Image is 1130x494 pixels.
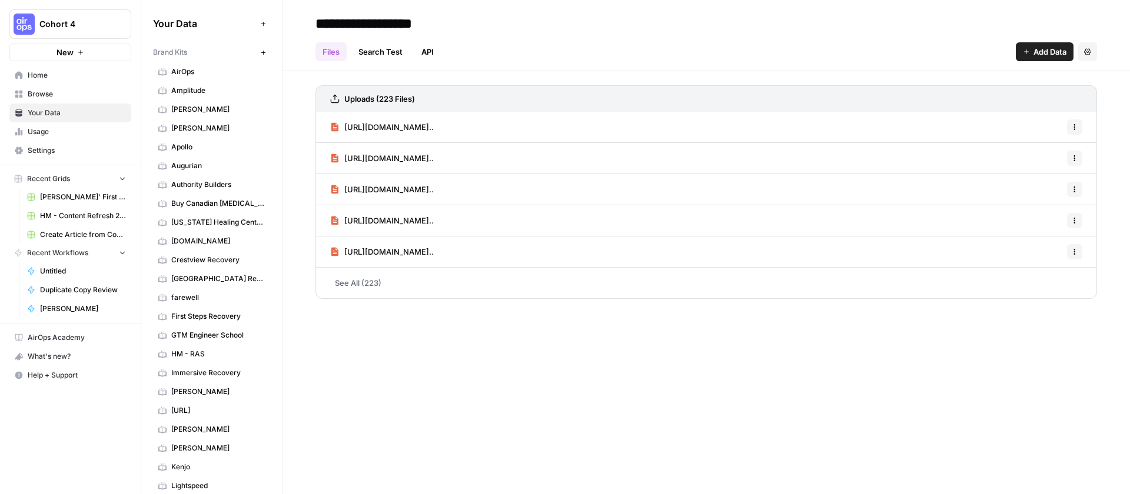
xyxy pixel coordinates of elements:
span: [PERSON_NAME] [171,424,265,435]
a: [URL][DOMAIN_NAME].. [330,143,434,173]
span: AirOps Academy [28,332,126,343]
a: Uploads (223 Files) [330,86,415,112]
a: Crestview Recovery [153,251,270,269]
div: What's new? [10,348,131,365]
span: [PERSON_NAME] [171,386,265,397]
span: [PERSON_NAME] [171,104,265,115]
span: Crestview Recovery [171,255,265,265]
a: [GEOGRAPHIC_DATA] Recovery [153,269,270,288]
span: Immersive Recovery [171,368,265,378]
button: Recent Grids [9,170,131,188]
h3: Uploads (223 Files) [344,93,415,105]
a: [PERSON_NAME] [153,439,270,458]
span: Usage [28,126,126,137]
span: Your Data [28,108,126,118]
span: First Steps Recovery [171,311,265,322]
a: Files [315,42,347,61]
a: Home [9,66,131,85]
span: [US_STATE] Healing Centers [171,217,265,228]
a: Search Test [351,42,410,61]
a: Browse [9,85,131,104]
span: Help + Support [28,370,126,380]
a: [PERSON_NAME] [22,299,131,318]
a: [URL] [153,401,270,420]
a: [DOMAIN_NAME] [153,232,270,251]
span: Browse [28,89,126,99]
span: Augurian [171,161,265,171]
span: [PERSON_NAME] [40,303,126,314]
a: Augurian [153,156,270,175]
span: HM - RAS [171,349,265,359]
span: [GEOGRAPHIC_DATA] Recovery [171,273,265,284]
span: Home [28,70,126,81]
span: [URL] [171,405,265,416]
span: Authority Builders [171,179,265,190]
a: [URL][DOMAIN_NAME].. [330,174,434,205]
a: [PERSON_NAME] [153,382,270,401]
button: New [9,44,131,61]
a: Immersive Recovery [153,363,270,382]
a: Apollo [153,138,270,156]
a: Amplitude [153,81,270,100]
span: HM - Content Refresh 28.07 Grid [40,211,126,221]
a: Usage [9,122,131,141]
a: [PERSON_NAME] [153,119,270,138]
span: [URL][DOMAIN_NAME].. [344,152,434,164]
span: [PERSON_NAME] [171,123,265,133]
span: [URL][DOMAIN_NAME].. [344,183,434,195]
a: HM - Content Refresh 28.07 Grid [22,206,131,225]
a: See All (223) [315,268,1097,298]
span: Untitled [40,266,126,276]
a: GTM Engineer School [153,326,270,345]
a: Kenjo [153,458,270,476]
a: farewell [153,288,270,307]
a: Create Article from Content Brief - Fork Grid [22,225,131,244]
img: Cohort 4 Logo [14,14,35,35]
button: Help + Support [9,366,131,385]
a: [PERSON_NAME] [153,420,270,439]
span: [PERSON_NAME]' First Flow Grid [40,192,126,202]
span: Lightspeed [171,480,265,491]
span: [URL][DOMAIN_NAME].. [344,246,434,258]
a: [URL][DOMAIN_NAME].. [330,112,434,142]
span: farewell [171,292,265,303]
a: [URL][DOMAIN_NAME].. [330,205,434,236]
span: [PERSON_NAME] [171,443,265,453]
a: Settings [9,141,131,160]
a: HM - RAS [153,345,270,363]
span: Apollo [171,142,265,152]
a: [PERSON_NAME]' First Flow Grid [22,188,131,206]
span: Add Data [1033,46,1066,58]
a: AirOps [153,62,270,81]
a: [US_STATE] Healing Centers [153,213,270,232]
span: Recent Workflows [27,248,88,258]
button: Add Data [1016,42,1073,61]
span: Amplitude [171,85,265,96]
span: Cohort 4 [39,18,111,30]
a: Authority Builders [153,175,270,194]
button: Recent Workflows [9,244,131,262]
span: Your Data [153,16,256,31]
a: Untitled [22,262,131,281]
span: Settings [28,145,126,156]
button: Workspace: Cohort 4 [9,9,131,39]
a: Duplicate Copy Review [22,281,131,299]
span: GTM Engineer School [171,330,265,341]
span: Kenjo [171,462,265,472]
span: Create Article from Content Brief - Fork Grid [40,229,126,240]
span: Duplicate Copy Review [40,285,126,295]
a: First Steps Recovery [153,307,270,326]
a: Buy Canadian [MEDICAL_DATA] [153,194,270,213]
span: Recent Grids [27,173,70,184]
a: API [414,42,441,61]
a: [URL][DOMAIN_NAME].. [330,236,434,267]
span: [URL][DOMAIN_NAME].. [344,121,434,133]
button: What's new? [9,347,131,366]
span: AirOps [171,66,265,77]
a: [PERSON_NAME] [153,100,270,119]
span: Brand Kits [153,47,187,58]
span: [URL][DOMAIN_NAME].. [344,215,434,226]
span: [DOMAIN_NAME] [171,236,265,246]
span: Buy Canadian [MEDICAL_DATA] [171,198,265,209]
a: Your Data [9,104,131,122]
